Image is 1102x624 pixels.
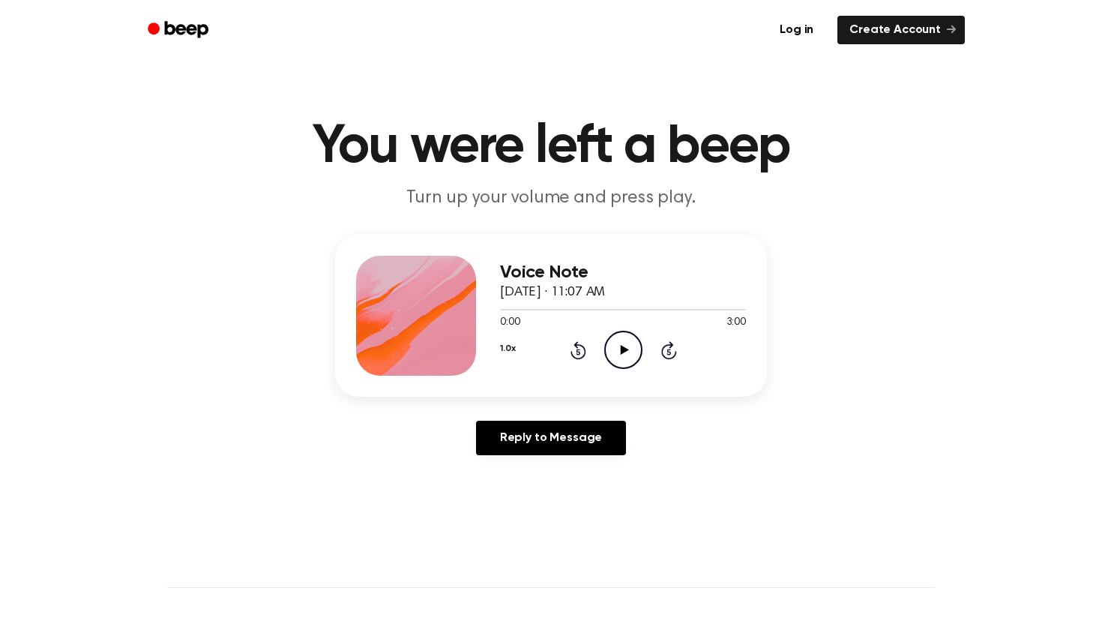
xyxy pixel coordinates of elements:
a: Beep [137,16,222,45]
a: Reply to Message [476,421,626,455]
p: Turn up your volume and press play. [263,186,839,211]
span: 0:00 [500,315,520,331]
span: [DATE] · 11:07 AM [500,286,605,299]
h3: Voice Note [500,262,746,283]
a: Create Account [837,16,965,44]
h1: You were left a beep [167,120,935,174]
span: 3:00 [726,315,746,331]
a: Log in [765,13,828,47]
button: 1.0x [500,336,515,361]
